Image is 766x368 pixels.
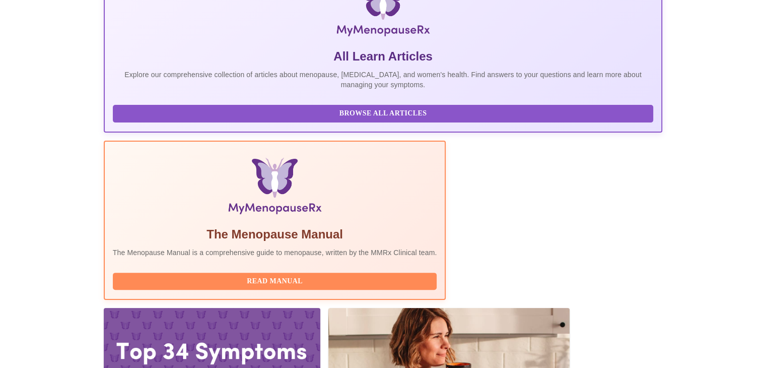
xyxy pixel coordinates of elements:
[113,48,654,65] h5: All Learn Articles
[113,70,654,90] p: Explore our comprehensive collection of articles about menopause, [MEDICAL_DATA], and women's hea...
[113,226,437,242] h5: The Menopause Manual
[113,276,440,285] a: Read Manual
[123,107,644,120] span: Browse All Articles
[113,273,437,290] button: Read Manual
[123,275,427,288] span: Read Manual
[113,105,654,122] button: Browse All Articles
[113,108,656,117] a: Browse All Articles
[164,158,385,218] img: Menopause Manual
[113,248,437,258] p: The Menopause Manual is a comprehensive guide to menopause, written by the MMRx Clinical team.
